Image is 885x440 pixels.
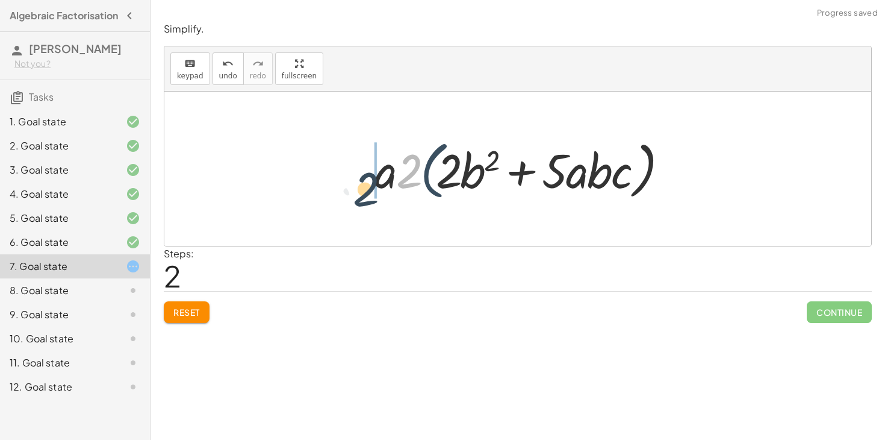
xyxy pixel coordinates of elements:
i: Task not started. [126,307,140,322]
div: 10. Goal state [10,332,107,346]
div: 9. Goal state [10,307,107,322]
div: 4. Goal state [10,187,107,201]
i: Task finished and correct. [126,187,140,201]
div: 11. Goal state [10,356,107,370]
span: 2 [164,257,181,294]
span: redo [250,72,266,80]
i: keyboard [184,57,196,71]
span: [PERSON_NAME] [29,42,122,55]
div: 8. Goal state [10,283,107,298]
span: keypad [177,72,203,80]
div: 5. Goal state [10,211,107,225]
i: Task finished and correct. [126,163,140,177]
h4: Algebraic Factorisation [10,8,118,23]
button: undoundo [213,52,244,85]
i: Task finished and correct. [126,139,140,153]
span: undo [219,72,237,80]
i: Task not started. [126,380,140,394]
span: Reset [173,307,200,318]
i: Task finished and correct. [126,115,140,129]
div: 3. Goal state [10,163,107,177]
i: undo [222,57,234,71]
label: Steps: [164,247,194,260]
div: 7. Goal state [10,259,107,274]
span: fullscreen [282,72,317,80]
button: keyboardkeypad [170,52,210,85]
button: Reset [164,301,210,323]
div: 1. Goal state [10,115,107,129]
p: Simplify. [164,22,872,36]
i: redo [252,57,264,71]
div: 6. Goal state [10,235,107,250]
button: redoredo [243,52,273,85]
span: Tasks [29,90,54,103]
i: Task finished and correct. [126,235,140,250]
i: Task not started. [126,332,140,346]
i: Task not started. [126,356,140,370]
span: Progress saved [817,7,878,19]
div: 12. Goal state [10,380,107,394]
button: fullscreen [275,52,323,85]
i: Task finished and correct. [126,211,140,225]
div: Not you? [14,58,140,70]
i: Task not started. [126,283,140,298]
i: Task started. [126,259,140,274]
div: 2. Goal state [10,139,107,153]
